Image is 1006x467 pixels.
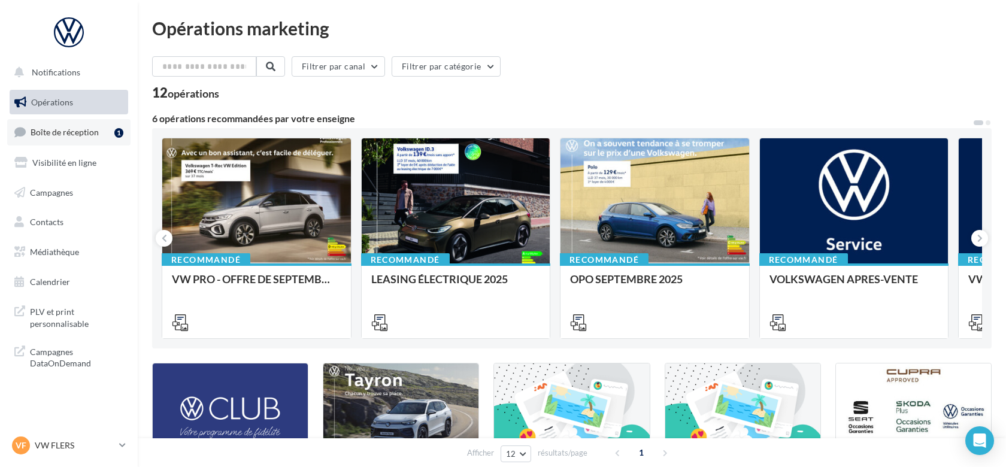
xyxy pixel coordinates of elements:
[32,157,96,168] span: Visibilité en ligne
[769,273,939,297] div: VOLKSWAGEN APRES-VENTE
[35,439,114,451] p: VW FLERS
[152,114,972,123] div: 6 opérations recommandées par votre enseigne
[570,273,740,297] div: OPO SEPTEMBRE 2025
[965,426,994,455] div: Open Intercom Messenger
[467,447,494,459] span: Afficher
[7,210,131,235] a: Contacts
[7,180,131,205] a: Campagnes
[114,128,123,138] div: 1
[560,253,649,266] div: Recommandé
[392,56,501,77] button: Filtrer par catégorie
[162,253,250,266] div: Recommandé
[30,277,70,287] span: Calendrier
[7,119,131,145] a: Boîte de réception1
[292,56,385,77] button: Filtrer par canal
[30,344,123,369] span: Campagnes DataOnDemand
[172,273,341,297] div: VW PRO - OFFRE DE SEPTEMBRE 25
[7,150,131,175] a: Visibilité en ligne
[7,239,131,265] a: Médiathèque
[10,434,128,457] a: VF VW FLERS
[7,269,131,295] a: Calendrier
[30,187,73,197] span: Campagnes
[759,253,848,266] div: Recommandé
[152,86,219,99] div: 12
[31,127,99,137] span: Boîte de réception
[31,97,73,107] span: Opérations
[7,90,131,115] a: Opérations
[538,447,587,459] span: résultats/page
[32,67,80,77] span: Notifications
[7,339,131,374] a: Campagnes DataOnDemand
[506,449,516,459] span: 12
[30,247,79,257] span: Médiathèque
[371,273,541,297] div: LEASING ÉLECTRIQUE 2025
[7,299,131,334] a: PLV et print personnalisable
[30,304,123,329] span: PLV et print personnalisable
[501,445,531,462] button: 12
[632,443,651,462] span: 1
[152,19,992,37] div: Opérations marketing
[7,60,126,85] button: Notifications
[361,253,450,266] div: Recommandé
[30,217,63,227] span: Contacts
[168,88,219,99] div: opérations
[16,439,26,451] span: VF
